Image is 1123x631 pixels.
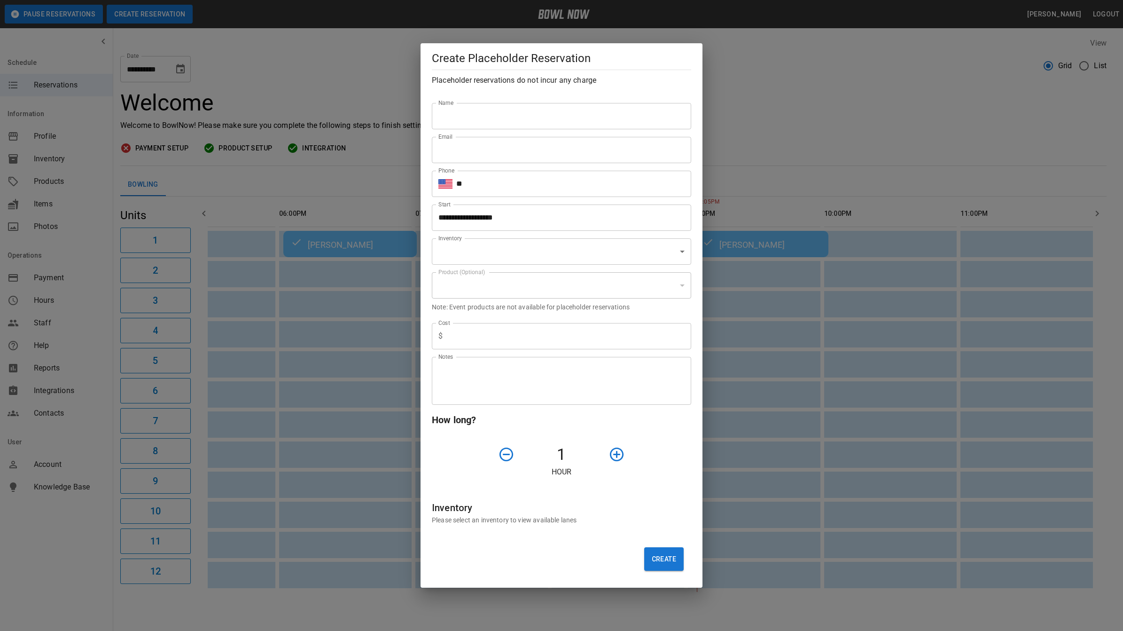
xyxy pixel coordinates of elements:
h6: Placeholder reservations do not incur any charge [432,74,691,87]
label: Start [438,200,451,208]
button: Select country [438,177,452,191]
p: Please select an inventory to view available lanes [432,515,691,525]
div: ​ [432,238,691,265]
p: Hour [432,466,691,478]
h5: Create Placeholder Reservation [432,51,691,66]
h4: 1 [518,445,605,465]
button: Create [644,547,684,571]
div: ​ [432,272,691,299]
input: Choose date, selected date is Sep 5, 2025 [432,205,685,231]
label: Phone [438,166,454,174]
p: Note: Event products are not available for placeholder reservations [432,302,691,312]
h6: How long? [432,412,691,427]
p: $ [438,331,443,342]
h6: Inventory [432,500,691,515]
